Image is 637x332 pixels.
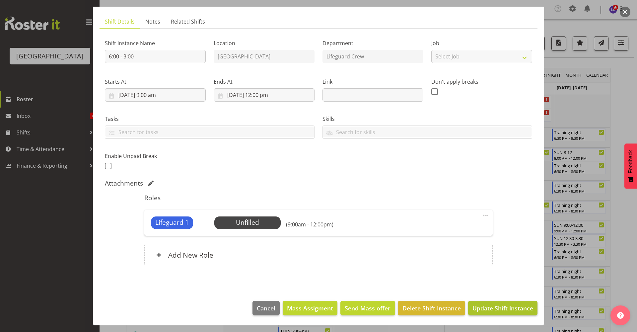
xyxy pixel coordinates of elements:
[236,218,259,227] span: Unfilled
[322,115,532,123] label: Skills
[214,88,315,102] input: Click to select...
[628,150,634,173] span: Feedback
[155,218,189,227] span: Lifeguard 1
[171,18,205,26] span: Related Shifts
[252,301,280,315] button: Cancel
[105,179,143,187] h5: Attachments
[105,152,206,160] label: Enable Unpaid Break
[283,301,337,315] button: Mass Assigment
[144,194,492,202] h5: Roles
[624,143,637,189] button: Feedback - Show survey
[105,78,206,86] label: Starts At
[214,39,315,47] label: Location
[257,304,275,312] span: Cancel
[431,39,532,47] label: Job
[322,78,423,86] label: Link
[468,301,537,315] button: Update Shift Instance
[472,304,533,312] span: Update Shift Instance
[287,304,333,312] span: Mass Assigment
[105,50,206,63] input: Shift Instance Name
[214,78,315,86] label: Ends At
[105,18,135,26] span: Shift Details
[105,39,206,47] label: Shift Instance Name
[286,221,333,228] h6: (9:00am - 12:00pm)
[105,115,315,123] label: Tasks
[145,18,160,26] span: Notes
[105,127,314,137] input: Search for tasks
[398,301,465,315] button: Delete Shift Instance
[402,304,461,312] span: Delete Shift Instance
[322,39,423,47] label: Department
[105,88,206,102] input: Click to select...
[168,251,213,259] h6: Add New Role
[617,312,624,319] img: help-xxl-2.png
[323,127,532,137] input: Search for skills
[345,304,390,312] span: Send Mass offer
[431,78,532,86] label: Don't apply breaks
[340,301,395,315] button: Send Mass offer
